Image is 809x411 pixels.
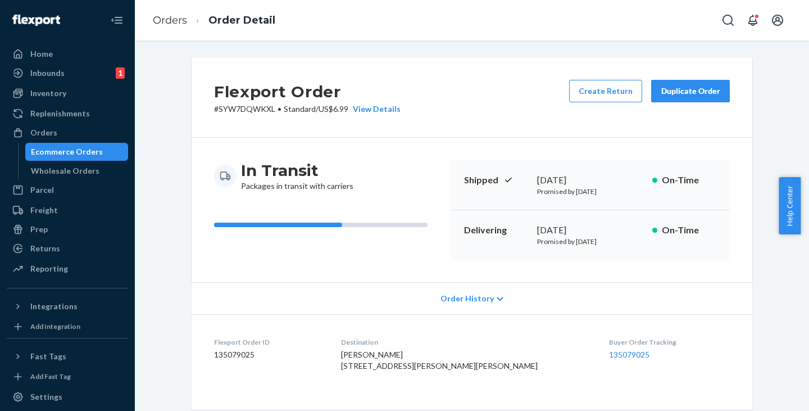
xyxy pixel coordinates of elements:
[153,14,187,26] a: Orders
[12,15,60,26] img: Flexport logo
[537,237,643,246] p: Promised by [DATE]
[30,391,62,403] div: Settings
[662,224,716,237] p: On-Time
[742,9,764,31] button: Open notifications
[7,240,128,258] a: Returns
[662,174,716,187] p: On-Time
[30,184,54,196] div: Parcel
[106,9,128,31] button: Close Navigation
[30,301,78,312] div: Integrations
[341,350,538,371] span: [PERSON_NAME] [STREET_ADDRESS][PERSON_NAME][PERSON_NAME]
[348,103,401,115] button: View Details
[208,14,275,26] a: Order Detail
[7,45,128,63] a: Home
[569,80,642,102] button: Create Return
[7,84,128,102] a: Inventory
[609,337,730,347] dt: Buyer Order Tracking
[341,337,591,347] dt: Destination
[214,337,323,347] dt: Flexport Order ID
[7,105,128,123] a: Replenishments
[30,127,57,138] div: Orders
[30,372,71,381] div: Add Fast Tag
[7,260,128,278] a: Reporting
[30,263,68,274] div: Reporting
[116,67,125,79] div: 1
[30,351,66,362] div: Fast Tags
[214,80,401,103] h2: Flexport Order
[7,181,128,199] a: Parcel
[214,103,401,115] p: # SYW7DQWKXL / US$6.99
[440,293,494,304] span: Order History
[30,108,90,119] div: Replenishments
[7,388,128,406] a: Settings
[7,297,128,315] button: Integrations
[31,165,99,177] div: Wholesale Orders
[7,347,128,365] button: Fast Tags
[25,143,129,161] a: Ecommerce Orders
[30,243,60,254] div: Returns
[7,220,128,238] a: Prep
[537,187,643,196] p: Promised by [DATE]
[214,349,323,360] dd: 135079025
[144,4,284,37] ol: breadcrumbs
[284,104,316,114] span: Standard
[717,9,739,31] button: Open Search Box
[241,160,353,180] h3: In Transit
[30,205,58,216] div: Freight
[30,88,66,99] div: Inventory
[30,48,53,60] div: Home
[766,9,789,31] button: Open account menu
[7,320,128,333] a: Add Integration
[779,177,801,234] button: Help Center
[7,201,128,219] a: Freight
[278,104,281,114] span: •
[7,124,128,142] a: Orders
[31,146,103,157] div: Ecommerce Orders
[651,80,730,102] button: Duplicate Order
[241,160,353,192] div: Packages in transit with carriers
[537,224,643,237] div: [DATE]
[537,174,643,187] div: [DATE]
[30,67,65,79] div: Inbounds
[661,85,720,97] div: Duplicate Order
[25,162,129,180] a: Wholesale Orders
[30,322,80,331] div: Add Integration
[464,224,528,237] p: Delivering
[7,64,128,82] a: Inbounds1
[7,370,128,383] a: Add Fast Tag
[464,174,528,187] p: Shipped
[30,224,48,235] div: Prep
